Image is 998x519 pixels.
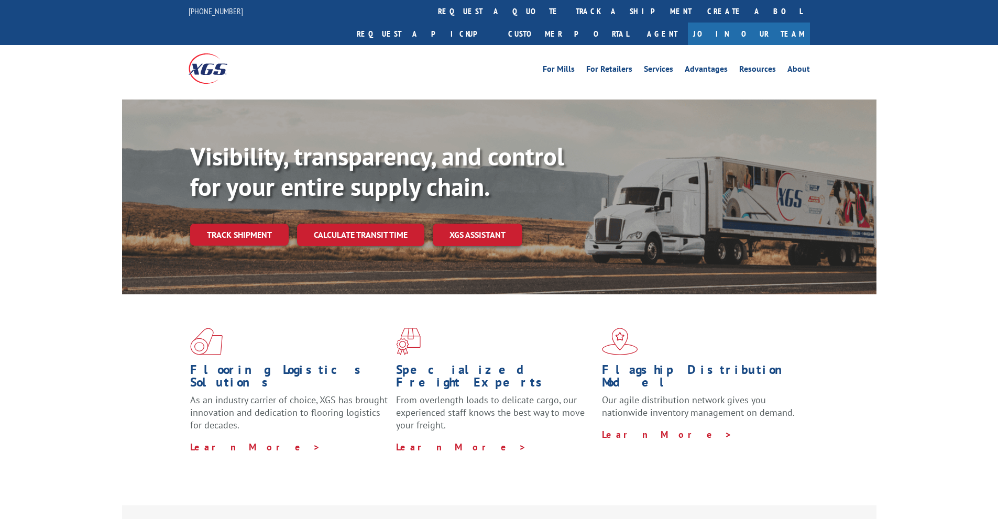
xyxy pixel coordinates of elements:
[190,441,321,453] a: Learn More >
[602,394,795,418] span: Our agile distribution network gives you nationwide inventory management on demand.
[190,328,223,355] img: xgs-icon-total-supply-chain-intelligence-red
[602,328,638,355] img: xgs-icon-flagship-distribution-model-red
[688,23,810,45] a: Join Our Team
[396,394,594,440] p: From overlength loads to delicate cargo, our experienced staff knows the best way to move your fr...
[739,65,776,76] a: Resources
[586,65,632,76] a: For Retailers
[190,363,388,394] h1: Flooring Logistics Solutions
[189,6,243,16] a: [PHONE_NUMBER]
[543,65,575,76] a: For Mills
[602,363,800,394] h1: Flagship Distribution Model
[190,394,388,431] span: As an industry carrier of choice, XGS has brought innovation and dedication to flooring logistics...
[644,65,673,76] a: Services
[396,328,421,355] img: xgs-icon-focused-on-flooring-red
[396,441,527,453] a: Learn More >
[787,65,810,76] a: About
[500,23,637,45] a: Customer Portal
[637,23,688,45] a: Agent
[349,23,500,45] a: Request a pickup
[685,65,728,76] a: Advantages
[433,224,522,246] a: XGS ASSISTANT
[190,224,289,246] a: Track shipment
[190,140,564,203] b: Visibility, transparency, and control for your entire supply chain.
[297,224,424,246] a: Calculate transit time
[602,428,732,440] a: Learn More >
[396,363,594,394] h1: Specialized Freight Experts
